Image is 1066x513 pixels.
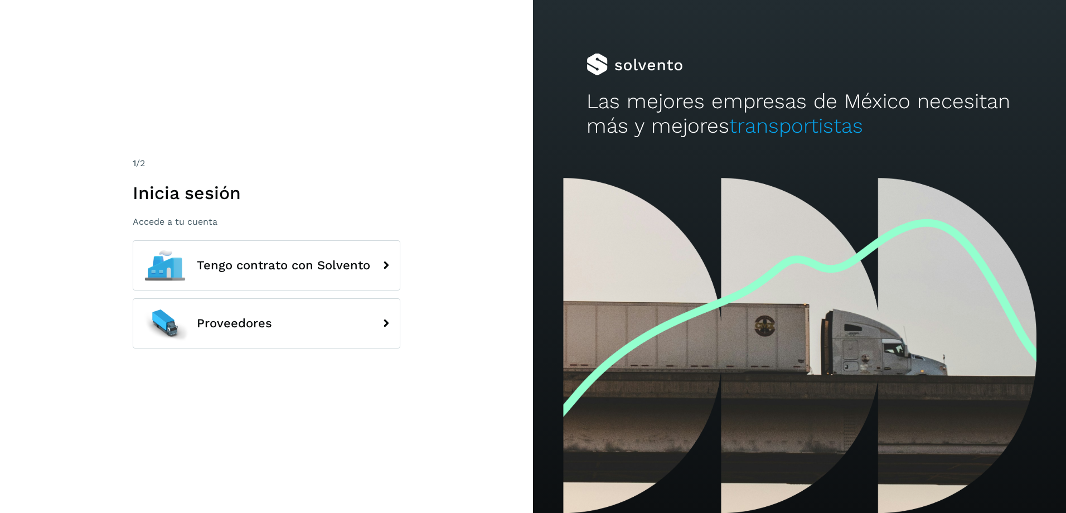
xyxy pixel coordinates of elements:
[587,89,1013,139] h2: Las mejores empresas de México necesitan más y mejores
[133,298,400,349] button: Proveedores
[133,182,400,204] h1: Inicia sesión
[729,114,863,138] span: transportistas
[133,240,400,291] button: Tengo contrato con Solvento
[133,157,400,170] div: /2
[197,317,272,330] span: Proveedores
[133,158,136,168] span: 1
[133,216,400,227] p: Accede a tu cuenta
[197,259,370,272] span: Tengo contrato con Solvento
